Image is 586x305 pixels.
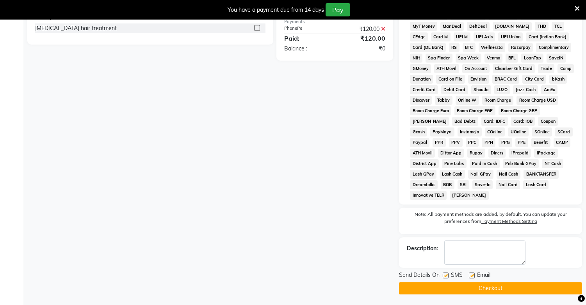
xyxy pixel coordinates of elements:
span: [PERSON_NAME] [410,117,449,126]
span: Card: IDFC [481,117,508,126]
span: THD [535,22,549,31]
span: PPN [482,138,495,147]
span: PPV [449,138,463,147]
span: Room Charge Euro [410,106,451,115]
span: Razorpay [508,43,533,52]
span: Trade [538,64,554,73]
div: Balance : [278,45,335,53]
span: LUZO [494,85,510,94]
div: Payments [284,18,385,25]
span: District App [410,159,439,168]
span: Venmo [484,54,503,63]
span: Donation [410,75,433,84]
span: Room Charge EGP [454,106,495,115]
span: SBI [458,180,469,189]
span: Card: IOB [511,117,535,126]
span: CAMP [554,138,571,147]
span: UOnline [508,127,529,136]
span: Pnb Bank GPay [503,159,539,168]
span: Bad Debts [452,117,478,126]
span: SMS [451,271,463,281]
div: You have a payment due from 14 days [228,6,324,14]
span: Jazz Cash [513,85,538,94]
div: ₹120.00 [335,25,392,33]
div: [MEDICAL_DATA] hair treatment [35,24,117,32]
span: Email [477,271,490,281]
span: BRAC Card [492,75,520,84]
span: TCL [552,22,564,31]
span: PPE [515,138,528,147]
span: PayMaya [430,127,454,136]
span: RS [449,43,460,52]
span: UPI Union [498,32,523,41]
span: Spa Week [456,54,481,63]
span: PPG [499,138,512,147]
span: Debit Card [441,85,468,94]
span: Lash Cash [440,170,465,179]
span: MyT Money [410,22,437,31]
span: PPR [433,138,446,147]
span: Tabby [435,96,452,105]
span: Dittor App [438,149,464,158]
div: PhonePe [278,25,335,33]
button: Checkout [399,282,582,294]
span: BTC [463,43,476,52]
span: Nail Card [496,180,520,189]
span: Online W [456,96,479,105]
span: Card on File [436,75,465,84]
span: Discover [410,96,432,105]
span: Card (Indian Bank) [526,32,569,41]
span: COnline [485,127,505,136]
span: Room Charge GBP [499,106,540,115]
span: Dreamfolks [410,180,438,189]
span: Pine Labs [442,159,467,168]
span: SCard [555,127,573,136]
span: Credit Card [410,85,438,94]
span: UPI M [454,32,470,41]
span: BOB [441,180,454,189]
span: SaveIN [547,54,566,63]
span: On Account [462,64,490,73]
span: Complimentary [536,43,571,52]
div: Paid: [278,34,335,43]
label: Payment Methods Setting [481,218,537,225]
span: Paypal [410,138,429,147]
span: Envision [468,75,489,84]
span: Instamojo [458,127,482,136]
span: BFL [506,54,518,63]
span: PPC [466,138,479,147]
span: bKash [549,75,567,84]
span: Coupon [538,117,558,126]
span: Nail GPay [468,170,493,179]
span: [PERSON_NAME] [450,191,489,200]
span: iPrepaid [509,149,531,158]
span: Nail Cash [497,170,521,179]
span: GMoney [410,64,431,73]
span: MariDeal [440,22,464,31]
div: Description: [407,244,438,253]
span: BANKTANSFER [524,170,559,179]
span: Card M [431,32,451,41]
span: Innovative TELR [410,191,447,200]
span: AmEx [541,85,558,94]
span: Paid in Cash [470,159,500,168]
span: Shoutlo [471,85,491,94]
label: Note: All payment methods are added, by default. You can update your preferences from [407,211,574,228]
span: Card (DL Bank) [410,43,446,52]
span: DefiDeal [467,22,490,31]
span: Wellnessta [479,43,506,52]
span: CEdge [410,32,428,41]
span: Save-In [472,180,493,189]
div: ₹120.00 [335,34,392,43]
span: ATH Movil [434,64,459,73]
span: Room Charge [482,96,514,105]
div: ₹0 [335,45,392,53]
span: iPackage [534,149,558,158]
span: LoanTap [521,54,543,63]
button: Pay [326,3,350,16]
span: ATH Movil [410,149,435,158]
span: Chamber Gift Card [493,64,535,73]
span: UPI Axis [474,32,495,41]
span: Spa Finder [426,54,452,63]
span: Lash GPay [410,170,436,179]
